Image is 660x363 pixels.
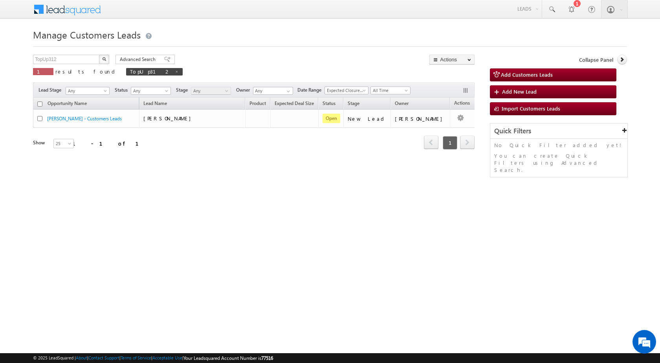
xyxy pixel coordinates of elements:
a: next [460,136,475,149]
span: Import Customers Leads [502,105,560,112]
span: Advanced Search [120,56,158,63]
a: prev [424,136,438,149]
div: 1 - 1 of 1 [72,139,148,148]
span: Lead Name [139,99,171,109]
span: Manage Customers Leads [33,28,141,41]
div: New Lead [348,115,387,122]
span: [PERSON_NAME] [143,115,195,122]
span: Add Customers Leads [501,71,553,78]
a: 25 [53,139,74,148]
span: Any [191,87,229,94]
span: 25 [54,140,75,147]
span: 77516 [261,355,273,361]
span: 1 [37,68,49,75]
a: Any [191,87,231,95]
a: Terms of Service [121,355,151,360]
a: Expected Deal Size [271,99,318,109]
span: 1 [443,136,457,149]
a: Contact Support [88,355,119,360]
span: © 2025 LeadSquared | | | | | [33,354,273,362]
div: Show [33,139,47,146]
a: Any [66,87,110,95]
span: All Time [371,87,408,94]
span: Stage [348,100,359,106]
a: Opportunity Name [44,99,91,109]
span: Expected Closure Date [325,87,366,94]
span: Your Leadsquared Account Number is [183,355,273,361]
input: Type to Search [253,87,293,95]
span: Product [249,100,266,106]
span: Stage [176,87,191,94]
span: Owner [236,87,253,94]
span: Owner [395,100,409,106]
button: Actions [429,55,475,64]
span: Any [131,87,169,94]
a: Stage [344,99,363,109]
a: Acceptable Use [152,355,182,360]
span: Opportunity Name [48,100,87,106]
span: Add New Lead [502,88,537,95]
span: Open [323,114,340,123]
span: Actions [450,99,474,109]
span: Any [66,87,107,94]
div: Quick Filters [490,123,627,139]
span: Collapse Panel [579,56,613,63]
a: Show All Items [282,87,292,95]
input: Check all records [37,101,42,107]
span: TopUp312 [130,68,171,75]
span: Expected Deal Size [275,100,314,106]
a: Any [131,87,171,95]
span: results found [55,68,118,75]
span: Lead Stage [38,87,64,94]
div: [PERSON_NAME] [395,115,446,122]
a: Expected Closure Date [324,87,368,94]
img: Search [102,57,106,61]
a: [PERSON_NAME] - Customers Leads [47,116,122,122]
span: Date Range [297,87,324,94]
span: Status [115,87,131,94]
p: No Quick Filter added yet! [494,142,623,149]
p: You can create Quick Filters using Advanced Search. [494,152,623,173]
a: About [76,355,87,360]
a: Status [319,99,339,109]
a: All Time [370,87,411,94]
